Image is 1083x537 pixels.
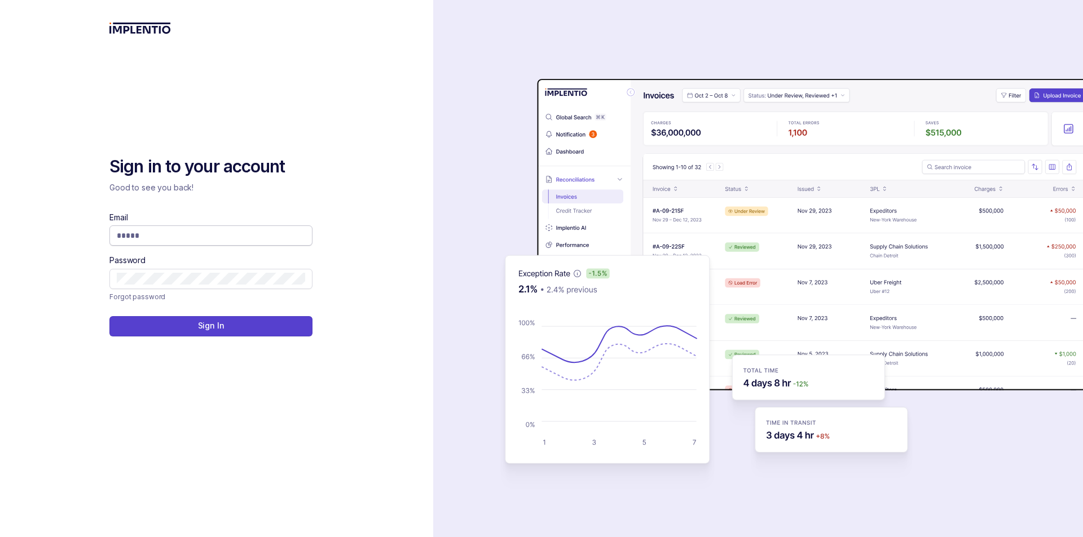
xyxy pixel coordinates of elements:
[109,156,312,178] h2: Sign in to your account
[198,320,224,331] p: Sign In
[109,23,171,34] img: logo
[109,316,312,336] button: Sign In
[109,182,312,193] p: Good to see you back!
[109,291,165,303] p: Forgot password
[109,291,165,303] a: Link Forgot password
[109,212,127,223] label: Email
[109,255,146,266] label: Password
